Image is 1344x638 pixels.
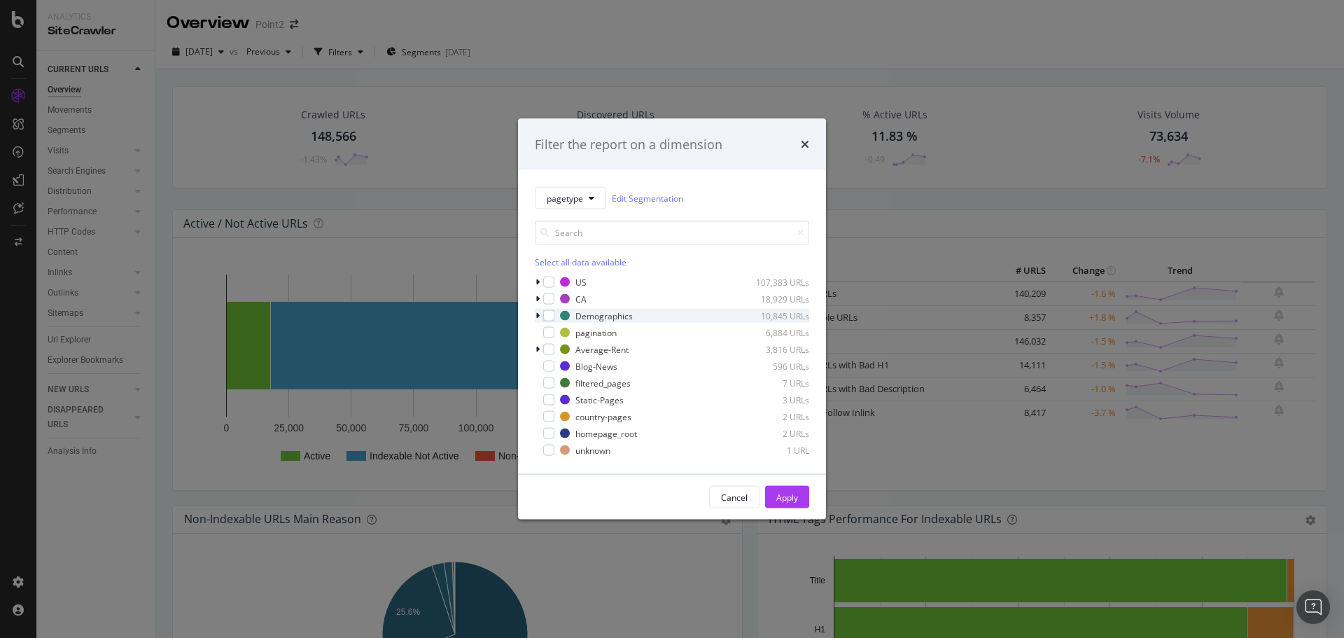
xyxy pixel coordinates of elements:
[575,293,587,305] div: CA
[535,221,809,245] input: Search
[741,410,809,422] div: 2 URLs
[709,486,759,508] button: Cancel
[575,276,587,288] div: US
[575,310,633,321] div: Demographics
[575,377,631,389] div: filtered_pages
[1296,590,1330,624] div: Open Intercom Messenger
[535,135,722,153] div: Filter the report on a dimension
[765,486,809,508] button: Apply
[721,491,748,503] div: Cancel
[741,377,809,389] div: 7 URLs
[575,326,617,338] div: pagination
[535,187,606,209] button: pagetype
[547,192,583,204] span: pagetype
[575,410,631,422] div: country-pages
[741,360,809,372] div: 596 URLs
[741,394,809,405] div: 3 URLs
[741,444,809,456] div: 1 URL
[741,427,809,439] div: 2 URLs
[518,118,826,520] div: modal
[575,343,629,355] div: Average-Rent
[612,190,683,205] a: Edit Segmentation
[575,360,617,372] div: Blog-News
[741,310,809,321] div: 10,845 URLs
[575,444,610,456] div: unknown
[741,293,809,305] div: 18,929 URLs
[535,256,809,268] div: Select all data available
[575,427,637,439] div: homepage_root
[741,326,809,338] div: 6,884 URLs
[801,135,809,153] div: times
[741,276,809,288] div: 107,383 URLs
[575,394,624,405] div: Static-Pages
[776,491,798,503] div: Apply
[741,343,809,355] div: 3,816 URLs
